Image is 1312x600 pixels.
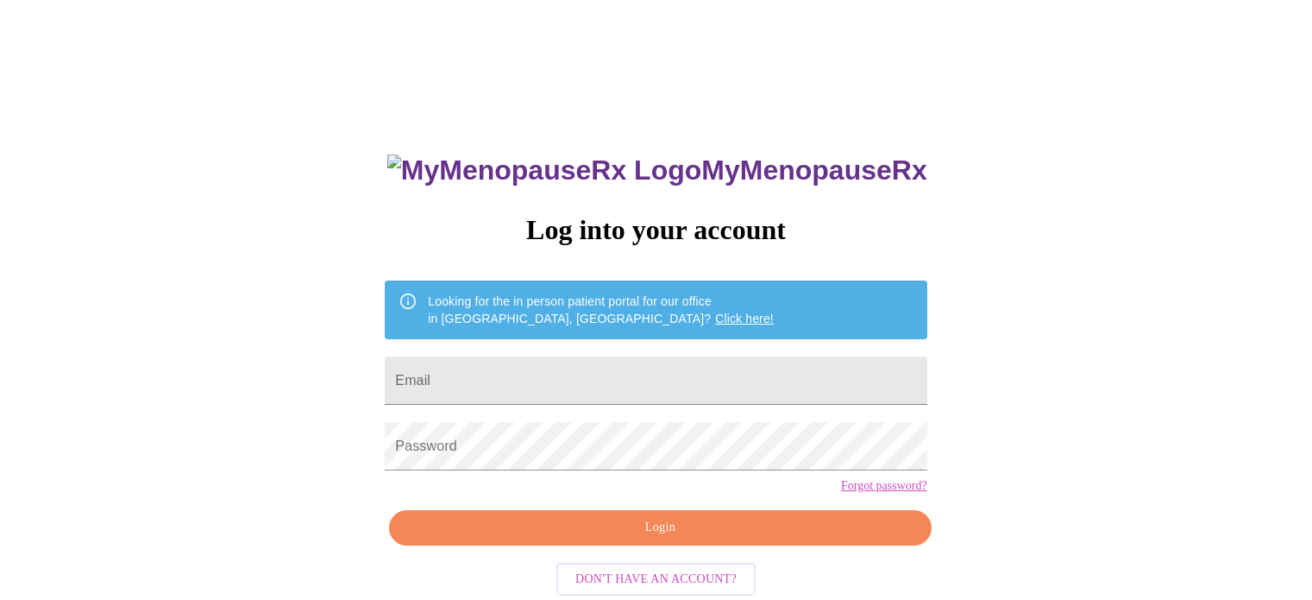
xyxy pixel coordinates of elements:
button: Login [389,510,931,546]
a: Click here! [715,312,774,325]
button: Don't have an account? [556,563,756,597]
a: Forgot password? [841,479,927,493]
a: Don't have an account? [552,570,760,584]
span: Login [409,517,911,539]
h3: Log into your account [385,214,926,246]
div: Looking for the in person patient portal for our office in [GEOGRAPHIC_DATA], [GEOGRAPHIC_DATA]? [428,286,774,334]
span: Don't have an account? [575,569,737,591]
h3: MyMenopauseRx [387,155,927,186]
img: MyMenopauseRx Logo [387,155,701,186]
